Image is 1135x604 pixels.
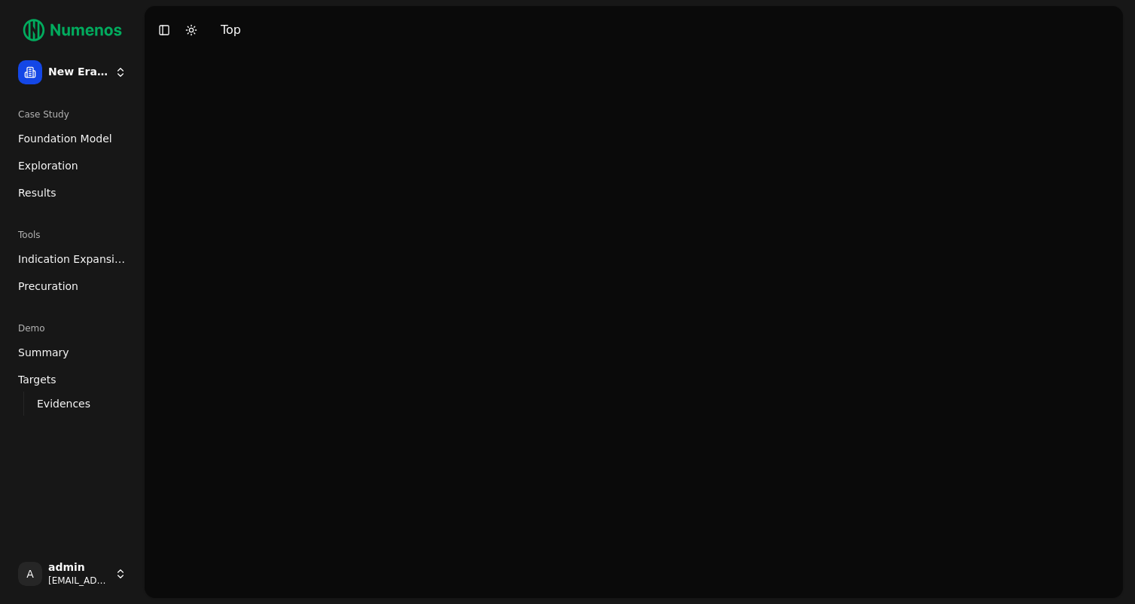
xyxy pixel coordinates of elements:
[12,556,133,592] button: Aadmin[EMAIL_ADDRESS]
[18,185,56,200] span: Results
[12,127,133,151] a: Foundation Model
[12,316,133,340] div: Demo
[48,575,108,587] span: [EMAIL_ADDRESS]
[37,396,90,411] span: Evidences
[18,372,56,387] span: Targets
[181,20,202,41] button: Toggle Dark Mode
[12,340,133,365] a: Summary
[12,154,133,178] a: Exploration
[48,66,108,79] span: New Era Therapeutics
[12,274,133,298] a: Precuration
[154,20,175,41] button: Toggle Sidebar
[12,368,133,392] a: Targets
[48,561,108,575] span: admin
[31,393,114,414] a: Evidences
[221,21,241,39] div: Top
[12,12,133,48] img: Numenos
[12,54,133,90] button: New Era Therapeutics
[18,562,42,586] span: A
[18,131,112,146] span: Foundation Model
[12,247,133,271] a: Indication Expansion
[12,102,133,127] div: Case Study
[12,223,133,247] div: Tools
[18,252,127,267] span: Indication Expansion
[12,181,133,205] a: Results
[18,345,69,360] span: Summary
[18,158,78,173] span: Exploration
[18,279,78,294] span: Precuration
